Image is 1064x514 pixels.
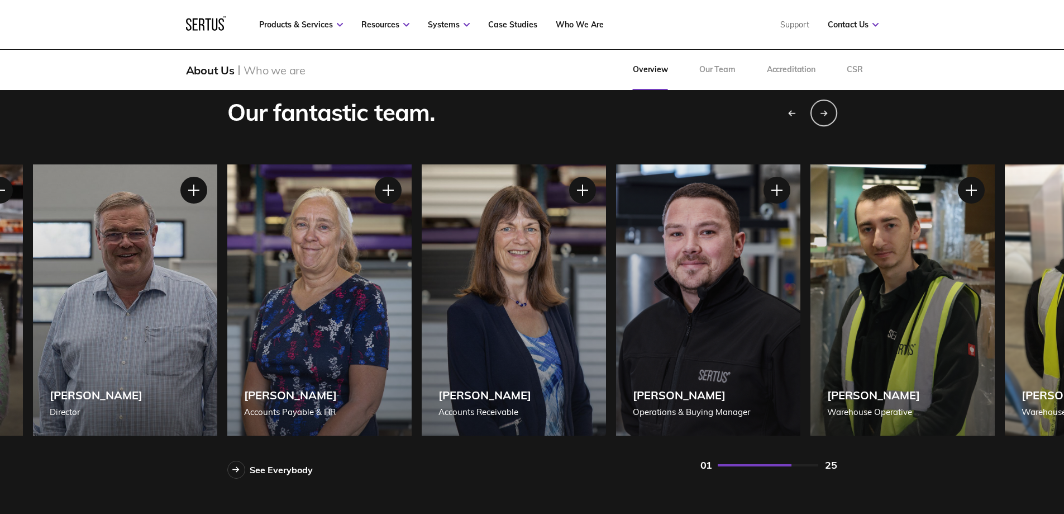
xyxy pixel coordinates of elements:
a: Systems [428,20,470,30]
a: Support [780,20,809,30]
div: Next slide [810,100,837,126]
div: Accounts Payable & HR [244,405,337,419]
a: CSR [831,50,879,90]
a: Products & Services [259,20,343,30]
a: Who We Are [556,20,604,30]
div: [PERSON_NAME] [438,388,531,402]
div: See Everybody [250,464,313,475]
div: [PERSON_NAME] [244,388,337,402]
a: Case Studies [488,20,537,30]
div: Our fantastic team. [227,98,436,128]
a: Resources [361,20,409,30]
div: Operations & Buying Manager [633,405,750,419]
div: [PERSON_NAME] [50,388,142,402]
div: [PERSON_NAME] [827,388,920,402]
div: Director [50,405,142,419]
div: 25 [825,459,837,471]
div: [PERSON_NAME] [633,388,750,402]
div: Previous slide [777,98,805,126]
div: 01 [700,459,712,471]
a: Accreditation [751,50,831,90]
a: Our Team [684,50,751,90]
a: Contact Us [828,20,879,30]
div: About Us [186,63,235,77]
div: Accounts Receivable [438,405,531,419]
a: See Everybody [227,461,313,479]
div: Who we are [244,63,306,77]
div: Warehouse Operative [827,405,920,419]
